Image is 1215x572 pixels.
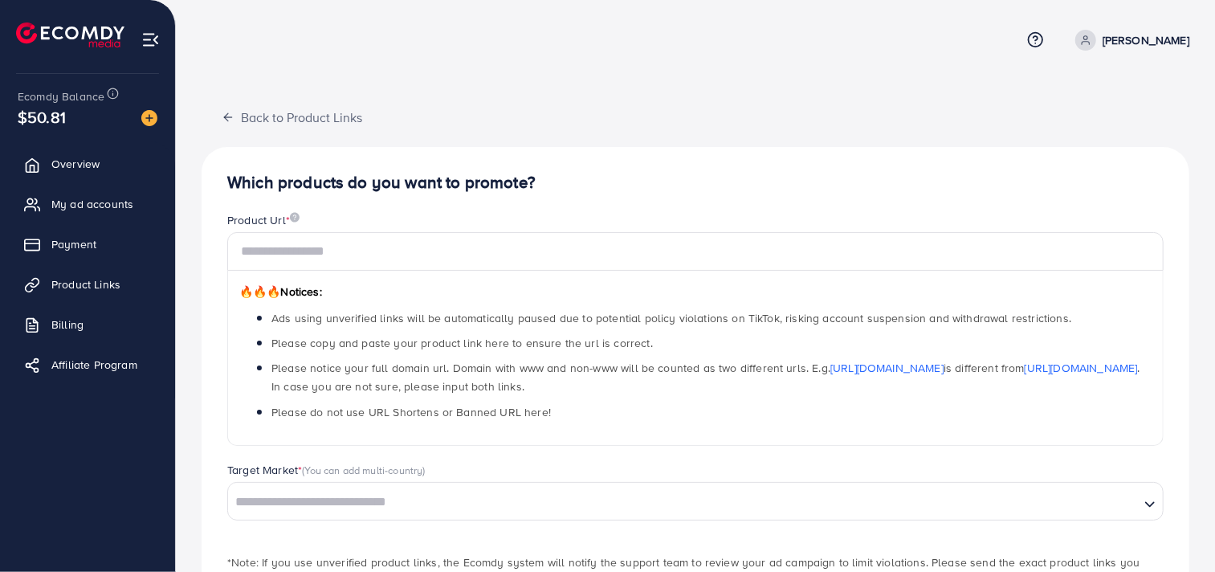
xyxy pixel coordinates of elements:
[51,236,96,252] span: Payment
[271,335,653,351] span: Please copy and paste your product link here to ensure the url is correct.
[1103,31,1189,50] p: [PERSON_NAME]
[18,105,66,129] span: $50.81
[12,349,163,381] a: Affiliate Program
[830,360,944,376] a: [URL][DOMAIN_NAME]
[12,268,163,300] a: Product Links
[51,276,120,292] span: Product Links
[18,88,104,104] span: Ecomdy Balance
[227,212,300,228] label: Product Url
[51,156,100,172] span: Overview
[141,110,157,126] img: image
[16,22,124,47] img: logo
[12,308,163,341] a: Billing
[271,360,1140,394] span: Please notice your full domain url. Domain with www and non-www will be counted as two different ...
[12,188,163,220] a: My ad accounts
[12,148,163,180] a: Overview
[227,462,426,478] label: Target Market
[202,100,382,134] button: Back to Product Links
[302,463,425,477] span: (You can add multi-country)
[271,404,551,420] span: Please do not use URL Shortens or Banned URL here!
[239,284,280,300] span: 🔥🔥🔥
[230,490,1138,515] input: Search for option
[227,173,1164,193] h4: Which products do you want to promote?
[51,357,137,373] span: Affiliate Program
[1147,500,1203,560] iframe: Chat
[271,310,1071,326] span: Ads using unverified links will be automatically paused due to potential policy violations on Tik...
[1069,30,1189,51] a: [PERSON_NAME]
[51,196,133,212] span: My ad accounts
[227,482,1164,521] div: Search for option
[239,284,322,300] span: Notices:
[141,31,160,49] img: menu
[1025,360,1138,376] a: [URL][DOMAIN_NAME]
[290,212,300,223] img: image
[12,228,163,260] a: Payment
[51,317,84,333] span: Billing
